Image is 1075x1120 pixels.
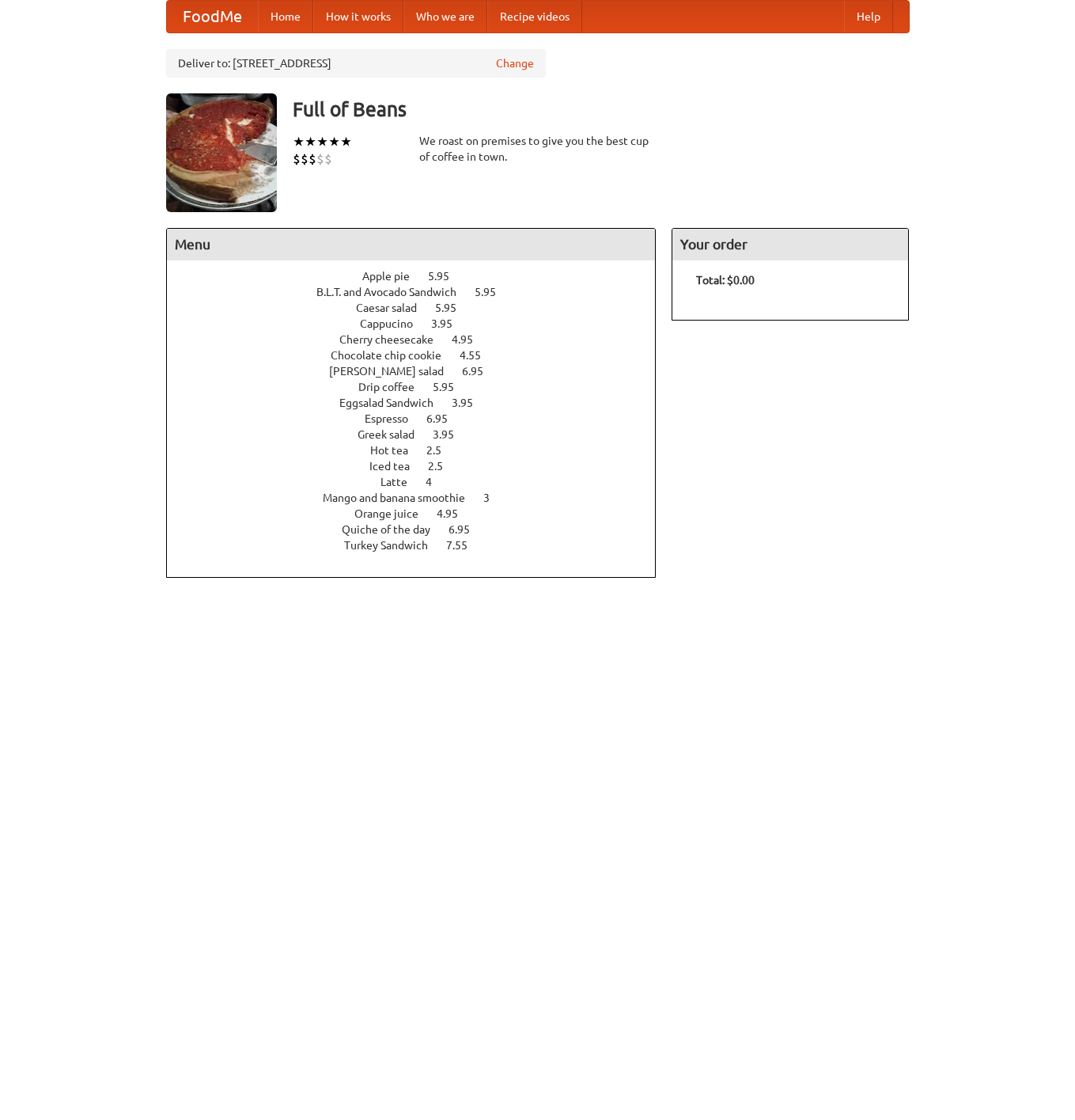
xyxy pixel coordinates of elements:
div: Deliver to: [STREET_ADDRESS] [166,49,546,78]
li: ★ [328,133,340,150]
span: 5.95 [433,381,470,393]
span: 4 [426,476,448,488]
li: ★ [293,133,305,150]
span: 5.95 [428,270,465,283]
span: Espresso [365,412,424,425]
span: Greek salad [358,428,430,441]
a: Cappucino 3.95 [360,317,482,330]
span: 4.95 [452,333,489,346]
span: Iced tea [369,460,426,473]
span: 3.95 [431,317,468,330]
a: Hot tea 2.5 [370,444,471,457]
a: Home [258,1,313,32]
span: Chocolate chip cookie [331,349,457,362]
span: Cappucino [360,317,429,330]
span: 4.55 [460,349,497,362]
a: Cherry cheesecake 4.95 [339,333,502,346]
span: 6.95 [426,412,464,425]
a: Iced tea 2.5 [369,460,472,473]
li: ★ [340,133,352,150]
a: Turkey Sandwich 7.55 [344,539,497,552]
li: $ [293,150,301,168]
li: ★ [305,133,316,150]
span: 5.95 [435,302,472,314]
a: [PERSON_NAME] salad 6.95 [329,365,513,378]
span: 4.95 [437,507,474,520]
li: ★ [316,133,328,150]
span: Cherry cheesecake [339,333,449,346]
span: Apple pie [362,270,426,283]
li: $ [316,150,324,168]
a: Mango and banana smoothie 3 [323,492,519,504]
span: 3.95 [452,397,489,409]
a: Who we are [403,1,487,32]
a: Orange juice 4.95 [354,507,487,520]
span: Drip coffee [358,381,430,393]
div: We roast on premises to give you the best cup of coffee in town. [419,133,657,165]
a: Apple pie 5.95 [362,270,479,283]
a: Help [844,1,893,32]
a: Eggsalad Sandwich 3.95 [339,397,502,409]
span: Eggsalad Sandwich [339,397,449,409]
h4: Your order [672,229,908,260]
a: Drip coffee 5.95 [358,381,483,393]
a: Change [496,55,534,71]
li: $ [308,150,316,168]
a: Latte 4 [380,476,461,488]
h3: Full of Beans [293,93,910,125]
span: 6.95 [449,523,486,536]
img: angular.jpg [166,93,277,212]
span: Quiche of the day [342,523,446,536]
span: Turkey Sandwich [344,539,444,552]
a: Caesar salad 5.95 [356,302,486,314]
li: $ [301,150,308,168]
span: 3 [483,492,505,504]
span: Hot tea [370,444,424,457]
span: Mango and banana smoothie [323,492,481,504]
span: Orange juice [354,507,434,520]
span: Latte [380,476,423,488]
a: Greek salad 3.95 [358,428,483,441]
span: 2.5 [428,460,459,473]
span: B.L.T. and Avocado Sandwich [316,286,472,298]
a: Quiche of the day 6.95 [342,523,499,536]
a: FoodMe [167,1,258,32]
span: Caesar salad [356,302,433,314]
a: Chocolate chip cookie 4.55 [331,349,510,362]
li: $ [324,150,332,168]
span: 7.55 [446,539,483,552]
span: 2.5 [426,444,457,457]
span: [PERSON_NAME] salad [329,365,460,378]
a: Recipe videos [487,1,582,32]
b: Total: $0.00 [696,274,755,287]
h4: Menu [167,229,656,260]
span: 3.95 [433,428,470,441]
a: B.L.T. and Avocado Sandwich 5.95 [316,286,525,298]
span: 5.95 [475,286,512,298]
a: Espresso 6.95 [365,412,477,425]
span: 6.95 [462,365,499,378]
a: How it works [313,1,403,32]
